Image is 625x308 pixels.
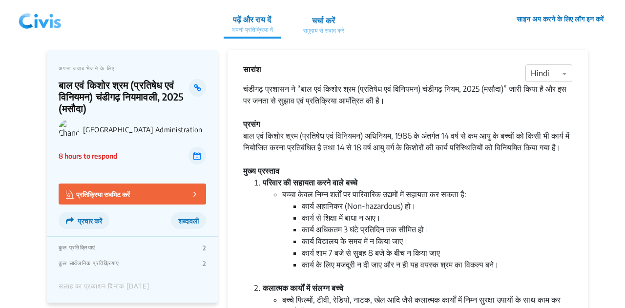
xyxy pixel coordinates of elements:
p: पढ़ें और राय दें [231,14,273,25]
div: बाल एवं किशोर श्रम (प्रतिषेध एवं विनियमन) अधिनियम, 1986 के अंतर्गत 14 वर्ष से कम आयु के बच्चों को... [243,118,572,165]
span: प्रचार करें [78,217,102,225]
strong: कलात्मक कार्यों में संलग्न बच्चे [263,283,343,293]
img: Chandigarh Administration logo [59,119,79,140]
div: सलाह का प्रकाशन दिनांक [DATE] [59,283,149,295]
div: चंडीगढ़ प्रशासन ने “बाल एवं किशोर श्रम (प्रतिषेध एवं विनियमन) चंडीगढ़ नियम, 2025 (मसौदा)” जारी कि... [243,83,572,118]
p: प्रतिक्रिया सबमिट करें [66,188,130,200]
p: अपनी प्रतिक्रिया दें [231,25,273,34]
li: कार्य अधिकतम 3 घंटे प्रतिदिन तक सीमित हो। [302,224,572,235]
img: navlogo.png [15,4,65,34]
p: 2 [203,244,206,252]
strong: परिवार की सहायता करने वाले बच्चे [263,178,357,187]
img: Vector.jpg [66,190,74,199]
li: कार्य के लिए मजदूरी न दी जाए और न ही यह वयस्क श्रम का विकल्प बने। [302,259,572,282]
li: कार्य अहानिकर (Non-hazardous) हो। [302,200,572,212]
button: शब्दावली [171,212,206,229]
p: अपना जवाब भेजने के लिए [59,65,206,71]
li: कार्य से शिक्षा में बाधा न आए। [302,212,572,224]
p: समुदाय से संवाद करें [303,26,344,35]
button: साइन अप करने के लिए लॉग इन करें [510,11,610,26]
button: प्रचार करें [59,212,109,229]
p: चर्चा करें [303,15,344,26]
p: कुल सार्वजनिक प्रतिक्रियाएं [59,260,119,267]
p: 2 [203,260,206,267]
p: कुल प्रतिक्रियाएं [59,244,95,252]
li: कार्य शाम 7 बजे से सुबह 8 बजे के बीच न किया जाए [302,247,572,259]
p: [GEOGRAPHIC_DATA] Administration [83,125,206,134]
span: शब्दावली [178,217,199,225]
strong: मुख्य प्रस्ताव [243,166,279,176]
button: प्रतिक्रिया सबमिट करें [59,184,206,205]
li: बच्चा केवल निम्न शर्तों पर पारिवारिक उद्यमों में सहायता कर सकता है: [282,188,572,282]
p: 8 hours to respond [59,151,117,161]
p: सारांश [243,63,261,75]
strong: प्रसंग [243,119,260,129]
p: बाल एवं किशोर श्रम (प्रतिषेध एवं विनियमन) चंडीगढ़ नियमावली, 2025 (मसौदा) [59,79,189,114]
li: कार्य विद्यालय के समय में न किया जाए। [302,235,572,247]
